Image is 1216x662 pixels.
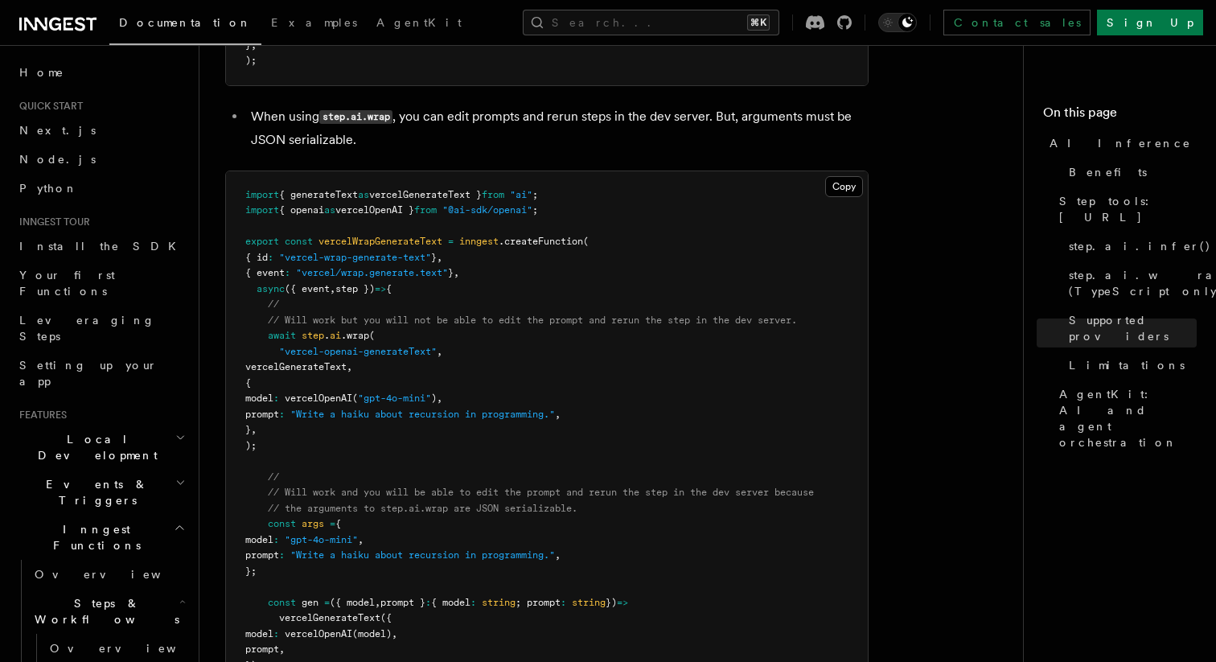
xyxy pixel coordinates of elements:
span: ) [431,393,437,404]
span: from [414,204,437,216]
a: Supported providers [1062,306,1197,351]
span: , [454,267,459,278]
span: vercelOpenAI [285,628,352,639]
span: step.ai.infer() [1069,238,1211,254]
span: Features [13,409,67,421]
span: inngest [459,236,499,247]
a: Next.js [13,116,189,145]
span: ( [583,236,589,247]
span: , [251,39,257,51]
span: prompt [245,409,279,420]
span: Node.js [19,153,96,166]
span: , [555,549,561,561]
a: Benefits [1062,158,1197,187]
span: string [572,597,606,608]
a: Install the SDK [13,232,189,261]
span: Step tools: [URL] [1059,193,1197,225]
button: Search...⌘K [523,10,779,35]
span: prompt [245,549,279,561]
span: export [245,236,279,247]
span: : [268,252,273,263]
span: = [324,597,330,608]
span: Limitations [1069,357,1185,373]
span: // the arguments to step.ai.wrap are JSON serializable. [268,503,577,514]
button: Copy [825,176,863,197]
span: Install the SDK [19,240,186,253]
a: Documentation [109,5,261,45]
a: Home [13,58,189,87]
h4: On this page [1043,103,1197,129]
span: vercelGenerateText [279,612,380,623]
span: = [330,518,335,529]
span: , [437,393,442,404]
button: Events & Triggers [13,470,189,515]
span: : [425,597,431,608]
span: .createFunction [499,236,583,247]
span: async [257,283,285,294]
span: "@ai-sdk/openai" [442,204,532,216]
span: Next.js [19,124,96,137]
span: Supported providers [1069,312,1197,344]
span: Local Development [13,431,175,463]
span: , [437,252,442,263]
span: ({ event [285,283,330,294]
span: ( [352,393,358,404]
span: "gpt-4o-mini" [358,393,431,404]
span: step }) [335,283,375,294]
span: { model [431,597,470,608]
span: step [302,330,324,341]
span: { [335,518,341,529]
span: : [279,549,285,561]
span: { generateText [279,189,358,200]
a: Your first Functions [13,261,189,306]
span: , [347,361,352,372]
a: Limitations [1062,351,1197,380]
span: import [245,204,279,216]
a: Leveraging Steps [13,306,189,351]
span: Events & Triggers [13,476,175,508]
span: args [302,518,324,529]
span: , [251,424,257,435]
span: { [245,377,251,389]
a: AI Inference [1043,129,1197,158]
button: Inngest Functions [13,515,189,560]
span: Steps & Workflows [28,595,179,627]
span: Quick start [13,100,83,113]
span: prompt } [380,597,425,608]
span: { [386,283,392,294]
span: as [324,204,335,216]
span: vercelOpenAI [285,393,352,404]
span: "ai" [510,189,532,200]
span: } [245,424,251,435]
span: Leveraging Steps [19,314,155,343]
span: Python [19,182,78,195]
span: ({ [380,612,392,623]
span: model [245,393,273,404]
span: , [330,283,335,294]
span: , [279,643,285,655]
span: "gpt-4o-mini" [285,534,358,545]
span: . [324,330,330,341]
span: : [561,597,566,608]
button: Steps & Workflows [28,589,189,634]
a: Node.js [13,145,189,174]
span: : [279,409,285,420]
span: await [268,330,296,341]
code: step.ai.wrap [319,110,392,124]
span: Your first Functions [19,269,115,298]
span: ({ model [330,597,375,608]
span: (model) [352,628,392,639]
span: import [245,189,279,200]
span: Overview [35,568,200,581]
span: Home [19,64,64,80]
span: ; [532,189,538,200]
span: as [358,189,369,200]
span: ; prompt [516,597,561,608]
span: "Write a haiku about recursion in programming." [290,409,555,420]
button: Local Development [13,425,189,470]
span: // [268,471,279,483]
span: const [268,518,296,529]
span: }) [606,597,617,608]
span: { openai [279,204,324,216]
span: Overview [50,642,216,655]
